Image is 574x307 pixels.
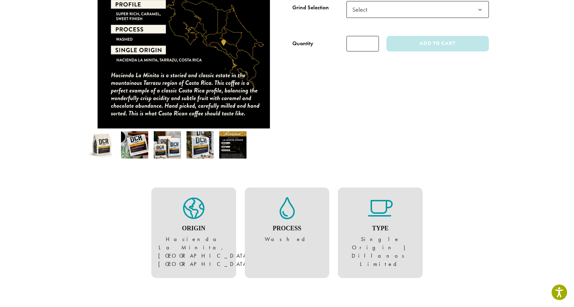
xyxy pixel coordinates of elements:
[345,197,416,268] figure: Single Origin | Dillanos Limited
[158,197,229,268] figure: Hacienda La Minita, [GEOGRAPHIC_DATA], [GEOGRAPHIC_DATA]
[346,1,489,18] span: Select
[158,225,229,232] h4: Origin
[219,131,246,159] img: La Minita Estate - Image 5
[187,131,214,159] img: La Minita Estate - Image 4
[121,131,148,159] img: La Minita Estate - Image 2
[292,39,313,48] div: Quantity
[350,3,374,16] span: Select
[88,131,115,159] img: La Minita Estate
[154,131,181,159] img: La Minita Estate - Image 3
[345,225,416,232] h4: Type
[292,3,346,13] label: Grind Selection
[386,36,489,51] button: Add to cart
[252,197,323,243] figure: Washed
[252,225,323,232] h4: Process
[346,36,379,51] input: Product quantity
